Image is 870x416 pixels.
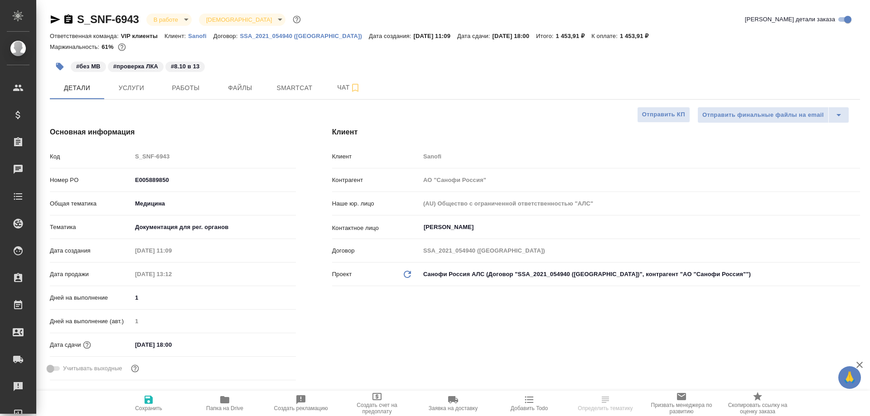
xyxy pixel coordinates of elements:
button: Создать рекламацию [263,391,339,416]
button: Скопировать ссылку для ЯМессенджера [50,14,61,25]
p: Контактное лицо [332,224,420,233]
input: Пустое поле [132,268,211,281]
p: Договор: [213,33,240,39]
p: #без МВ [76,62,101,71]
div: split button [697,107,849,123]
button: Доп статусы указывают на важность/срочность заказа [291,14,303,25]
p: Sanofi [188,33,213,39]
p: Дата создания [50,246,132,255]
p: SSA_2021_054940 ([GEOGRAPHIC_DATA]) [240,33,369,39]
span: Отправить финальные файлы на email [702,110,824,120]
p: Договор [332,246,420,255]
button: Определить тематику [567,391,643,416]
p: Наше юр. лицо [332,199,420,208]
span: [PERSON_NAME] детали заказа [745,15,835,24]
span: Детали [55,82,99,94]
span: Smartcat [273,82,316,94]
p: #8.10 в 13 [171,62,199,71]
p: Ответственная команда: [50,33,121,39]
p: 1 453,91 ₽ [556,33,592,39]
input: Пустое поле [132,315,296,328]
svg: Подписаться [350,82,361,93]
p: Дата продажи [50,270,132,279]
p: 61% [101,43,116,50]
p: Дата сдачи: [457,33,492,39]
span: Определить тематику [578,405,633,411]
span: Чат [327,82,371,93]
span: проверка ЛКА [107,62,164,70]
span: Создать рекламацию [274,405,328,411]
button: Добавить Todo [491,391,567,416]
button: Создать счет на предоплату [339,391,415,416]
span: Папка на Drive [206,405,243,411]
input: Пустое поле [420,197,860,210]
button: Скопировать ссылку на оценку заказа [720,391,796,416]
p: Итого: [536,33,556,39]
p: Код [50,152,132,161]
p: Дата сдачи [50,340,81,349]
button: Призвать менеджера по развитию [643,391,720,416]
div: В работе [199,14,285,26]
span: Услуги [110,82,153,94]
button: 🙏 [838,366,861,389]
button: 478.39 RUB; [116,41,128,53]
input: ✎ Введи что-нибудь [132,173,296,186]
p: Общая тематика [50,199,132,208]
span: Призвать менеджера по развитию [649,402,714,415]
h4: Клиент [332,127,860,138]
span: Сохранить [135,405,162,411]
p: VIP клиенты [121,33,164,39]
input: Пустое поле [420,150,860,163]
p: Клиент [332,152,420,161]
div: В работе [146,14,192,26]
p: 1 453,91 ₽ [620,33,656,39]
input: Пустое поле [420,173,860,186]
p: Тематика [50,223,132,232]
span: Добавить Todo [511,405,548,411]
button: В работе [151,16,181,24]
div: Санофи Россия АЛС (Договор "SSA_2021_054940 ([GEOGRAPHIC_DATA])", контрагент "АО "Санофи Россия"") [420,267,860,282]
p: Проект [332,270,352,279]
p: Дата создания: [369,33,413,39]
input: Пустое поле [132,244,211,257]
span: Учитывать выходные [63,364,122,373]
input: Пустое поле [132,150,296,163]
p: К оплате: [591,33,620,39]
div: Документация для рег. органов [132,220,296,235]
button: Отправить КП [637,107,690,123]
button: Папка на Drive [187,391,263,416]
button: Open [855,226,857,228]
p: #проверка ЛКА [113,62,158,71]
p: [DATE] 11:09 [413,33,457,39]
p: Дней на выполнение [50,293,132,302]
span: Создать счет на предоплату [344,402,410,415]
p: Маржинальность: [50,43,101,50]
span: 🙏 [842,368,857,387]
h4: Основная информация [50,127,296,138]
p: Номер PO [50,176,132,185]
span: Заявка на доставку [429,405,478,411]
span: Скопировать ссылку на оценку заказа [725,402,790,415]
a: S_SNF-6943 [77,13,139,25]
p: Дней на выполнение (авт.) [50,317,132,326]
button: Отправить финальные файлы на email [697,107,829,123]
input: ✎ Введи что-нибудь [132,291,296,304]
span: Работы [164,82,208,94]
span: Файлы [218,82,262,94]
span: 8.10 в 13 [164,62,206,70]
span: без МВ [70,62,107,70]
button: [DEMOGRAPHIC_DATA] [203,16,275,24]
button: Сохранить [111,391,187,416]
button: Если добавить услуги и заполнить их объемом, то дата рассчитается автоматически [81,339,93,351]
a: Sanofi [188,32,213,39]
button: Добавить тэг [50,57,70,77]
p: Клиент: [164,33,188,39]
button: Скопировать ссылку [63,14,74,25]
div: Медицина [132,196,296,211]
button: Заявка на доставку [415,391,491,416]
input: ✎ Введи что-нибудь [132,338,211,351]
p: Контрагент [332,176,420,185]
a: SSA_2021_054940 ([GEOGRAPHIC_DATA]) [240,32,369,39]
p: [DATE] 18:00 [492,33,536,39]
span: Отправить КП [642,110,685,120]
